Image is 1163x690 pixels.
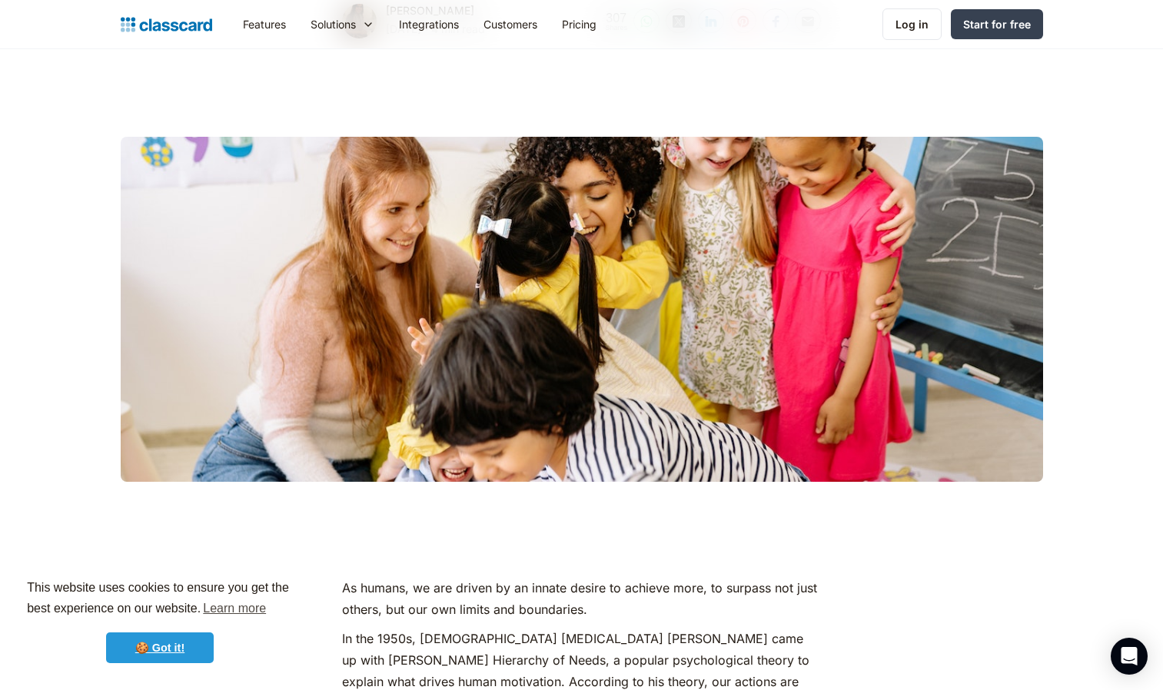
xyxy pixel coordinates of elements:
a: Integrations [387,7,471,41]
a: Log in [882,8,942,40]
a: learn more about cookies [201,597,268,620]
a: Customers [471,7,550,41]
p: As humans, we are driven by an innate desire to achieve more, to surpass not just others, but our... [342,577,821,620]
div: cookieconsent [12,564,307,678]
div: Start for free [963,16,1031,32]
a: Pricing [550,7,609,41]
a: Logo [121,14,212,35]
a: dismiss cookie message [106,632,214,663]
div: Open Intercom Messenger [1111,638,1148,675]
span: This website uses cookies to ensure you get the best experience on our website. [27,579,293,620]
div: Log in [896,16,929,32]
a: Features [231,7,298,41]
a: Start for free [951,9,1043,39]
div: Solutions [311,16,356,32]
